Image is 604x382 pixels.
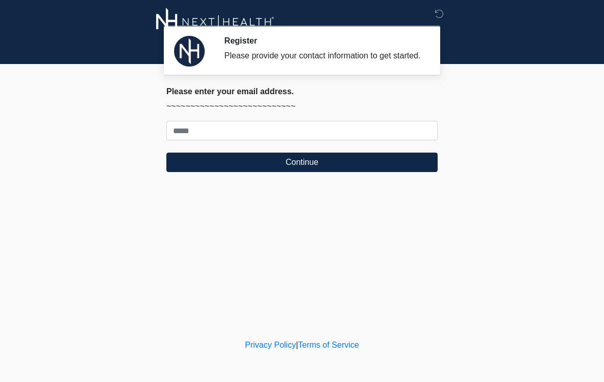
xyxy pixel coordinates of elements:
[245,341,296,349] a: Privacy Policy
[296,341,298,349] a: |
[166,100,438,113] p: ~~~~~~~~~~~~~~~~~~~~~~~~~~~
[166,87,438,96] h2: Please enter your email address.
[156,8,274,36] img: Next-Health Logo
[298,341,359,349] a: Terms of Service
[174,36,205,67] img: Agent Avatar
[224,50,422,62] div: Please provide your contact information to get started.
[166,153,438,172] button: Continue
